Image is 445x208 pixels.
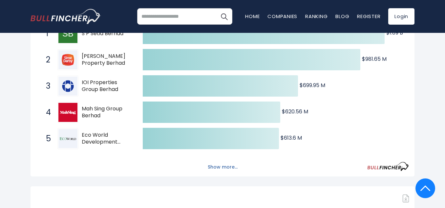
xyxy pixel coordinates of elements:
img: Eco World Development Group Berhad [58,129,77,148]
span: [PERSON_NAME] Property Berhad [82,53,131,67]
a: Login [388,8,414,25]
span: S P Setia Berhad [82,30,131,37]
a: Blog [335,13,349,20]
text: $613.6 M [281,134,302,142]
span: Eco World Development Group Berhad [82,132,131,146]
span: 3 [43,81,49,92]
a: Companies [267,13,297,20]
span: 4 [43,107,49,118]
button: Search [216,8,232,25]
span: 5 [43,133,49,144]
img: bullfincher logo [31,9,101,24]
span: Mah Sing Group Berhad [82,105,131,119]
text: $981.65 M [362,55,387,63]
span: 1 [43,28,49,39]
a: Ranking [305,13,328,20]
span: 2 [43,54,49,65]
a: Register [357,13,380,20]
a: Go to homepage [31,9,101,24]
a: Home [245,13,260,20]
text: $699.95 M [300,81,325,89]
img: Mah Sing Group Berhad [58,103,77,122]
span: IOI Properties Group Berhad [82,79,131,93]
img: Sime Darby Property Berhad [58,50,77,69]
img: S P Setia Berhad [58,24,77,43]
img: IOI Properties Group Berhad [58,77,77,96]
text: $620.56 M [282,108,308,115]
button: Show more... [204,162,242,173]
